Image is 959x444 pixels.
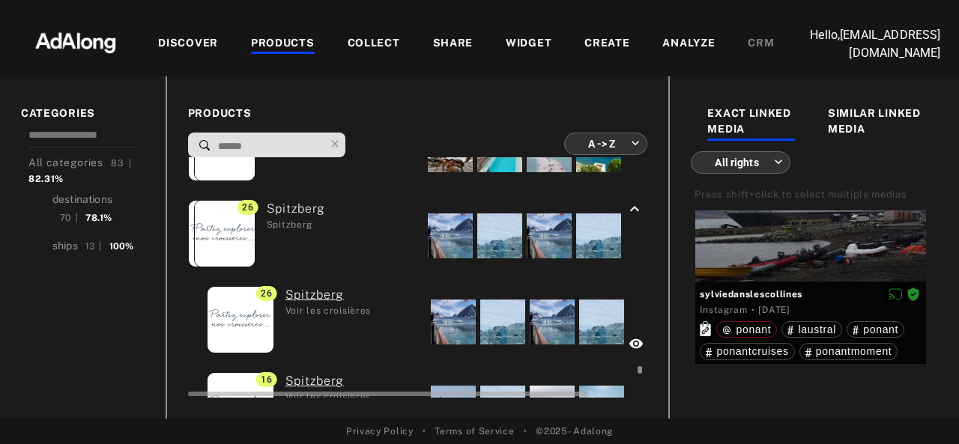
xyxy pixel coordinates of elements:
[435,425,514,438] a: Terms of Service
[700,321,711,336] svg: Exact products linked
[907,288,920,299] span: Rights agreed
[798,323,836,335] span: laustral
[251,35,315,53] div: PRODUCTS
[751,304,755,316] span: ·
[884,372,959,444] iframe: Chat Widget
[285,286,371,304] a: (ada-ponant-23) Spitzberg: Voir les croisières
[716,345,788,357] span: ponantcruises
[208,287,273,353] img: ponant-stl-product.png
[189,201,255,267] img: ponant-stl-product.png
[863,323,898,335] span: ponant
[346,425,414,438] a: Privacy Policy
[256,372,276,387] span: 16
[816,345,892,357] span: ponantmoment
[536,425,613,438] span: © 2025 - Adalong
[348,35,400,53] div: COLLECT
[188,106,648,121] span: PRODUCTS
[28,172,64,186] div: 82.31%
[111,156,132,170] div: 83 |
[208,373,273,439] img: ponant-stl-product.png
[722,324,771,335] div: ponant
[700,303,747,317] div: Instagram
[884,372,959,444] div: Widget de chat
[805,346,892,356] div: ponantmoment
[662,35,715,53] div: ANALYZE
[10,19,142,64] img: 63233d7d88ed69de3c212112c67096b6.png
[506,35,551,53] div: WIDGET
[884,286,907,302] button: Disable diffusion on this media
[578,124,641,163] div: A -> Z
[60,211,78,225] div: 70 |
[706,346,788,356] div: ponantcruises
[285,304,371,317] div: Voir les croisières
[758,305,790,315] time: 2022-06-20T17:55:09.000Z
[423,425,426,438] span: •
[626,200,644,218] i: keyboard_arrow_up
[828,106,922,139] div: SIMILAR LINKED MEDIA
[700,288,922,301] span: sylviedanslescollines
[158,35,218,53] div: DISCOVER
[790,26,940,62] p: Hello, [EMAIL_ADDRESS][DOMAIN_NAME]
[524,425,527,438] span: •
[584,35,629,53] div: CREATE
[109,240,134,253] div: 100%
[853,324,898,335] div: ponant
[748,35,774,53] div: CRM
[52,192,112,207] div: destinations
[704,142,782,182] div: All rights
[85,211,112,225] div: 78.1%
[433,35,474,53] div: SHARE
[238,200,258,215] span: 26
[192,201,258,267] img: ponant-stl-product.png
[787,324,836,335] div: laustral
[736,323,771,335] span: ponant
[695,187,907,202] div: Press shift+click to select multiple medias
[285,372,371,390] a: (ada-ponant-23) Spitzberg: Voir les croisières
[85,240,102,253] div: 13 |
[28,155,145,186] div: All categories
[267,218,325,231] div: Spitzberg
[21,106,145,121] span: CATEGORIES
[52,238,78,254] div: ships
[256,286,276,301] span: 26
[707,106,794,139] div: EXACT LINKED MEDIA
